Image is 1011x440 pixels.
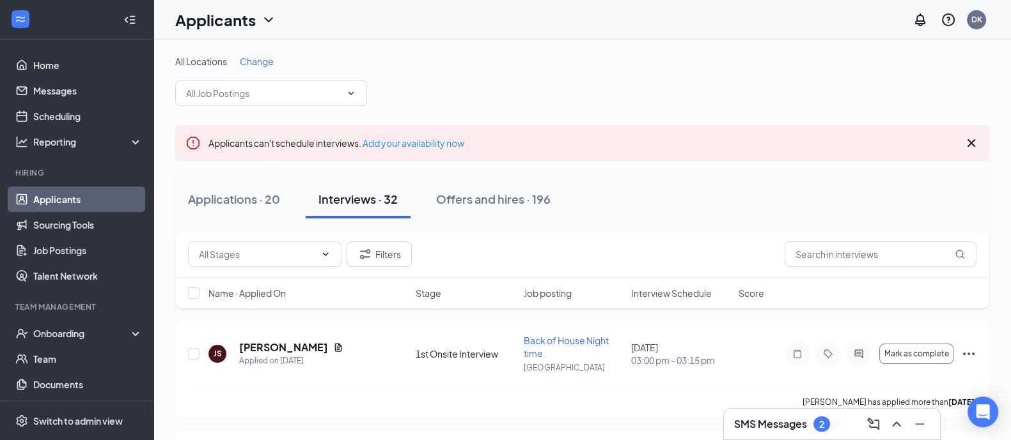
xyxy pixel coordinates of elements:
div: Team Management [15,301,140,312]
span: Applicants can't schedule interviews. [208,137,464,149]
button: Filter Filters [347,241,412,267]
button: Minimize [909,414,930,434]
span: Job posting [524,287,572,300]
svg: Filter [357,247,373,262]
svg: ChevronUp [889,416,904,432]
div: Offers and hires · 196 [436,191,551,207]
input: All Stages [199,247,315,261]
svg: Cross [964,135,979,151]
svg: Ellipses [961,346,976,361]
div: Applied on [DATE] [239,354,343,367]
svg: QuestionInfo [941,12,956,27]
h3: SMS Messages [734,417,807,431]
svg: Error [185,135,201,151]
span: Stage [416,287,441,300]
a: Talent Network [33,263,143,289]
button: ChevronUp [886,414,907,434]
svg: Document [333,342,343,353]
span: Mark as complete [884,349,948,358]
div: DK [971,14,982,25]
div: Onboarding [33,327,132,340]
svg: ChevronDown [346,88,356,98]
span: Interview Schedule [631,287,712,300]
button: ComposeMessage [863,414,884,434]
svg: Note [790,349,805,359]
a: Add your availability now [363,137,464,149]
div: Switch to admin view [33,414,123,427]
svg: Minimize [912,416,927,432]
p: [PERSON_NAME] has applied more than . [803,397,976,407]
span: Name · Applied On [208,287,286,300]
input: Search in interviews [785,241,976,267]
span: Change [240,56,274,67]
svg: Notifications [913,12,928,27]
svg: ChevronDown [261,12,276,27]
svg: ComposeMessage [866,416,881,432]
svg: Tag [820,349,836,359]
p: [GEOGRAPHIC_DATA] [524,362,623,373]
a: Home [33,52,143,78]
button: Mark as complete [879,344,953,364]
div: Interviews · 32 [318,191,398,207]
span: All Locations [175,56,227,67]
svg: MagnifyingGlass [955,249,965,259]
a: Scheduling [33,103,143,129]
a: Messages [33,78,143,103]
h1: Applicants [175,9,256,31]
div: [DATE] [631,341,731,367]
svg: ChevronDown [320,249,331,259]
a: SurveysCrown [33,397,143,423]
a: Documents [33,372,143,397]
svg: Settings [15,414,28,427]
div: Reporting [33,135,143,148]
svg: WorkstreamLogo [14,13,27,26]
span: Back of House Night time . [524,335,609,359]
a: Team [33,346,143,372]
div: 2 [819,419,824,430]
svg: Collapse [123,13,136,26]
svg: Analysis [15,135,28,148]
b: [DATE] [948,397,975,407]
h5: [PERSON_NAME] [239,340,328,354]
span: 03:00 pm - 03:15 pm [631,354,731,367]
div: Hiring [15,167,140,178]
span: Score [739,287,764,300]
a: Applicants [33,186,143,212]
a: Job Postings [33,238,143,263]
div: Applications · 20 [188,191,280,207]
a: Sourcing Tools [33,212,143,238]
svg: UserCheck [15,327,28,340]
input: All Job Postings [186,86,341,100]
div: 1st Onsite Interview [416,347,515,360]
div: Open Intercom Messenger [968,397,998,427]
div: JS [214,348,222,359]
svg: ActiveChat [851,349,866,359]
